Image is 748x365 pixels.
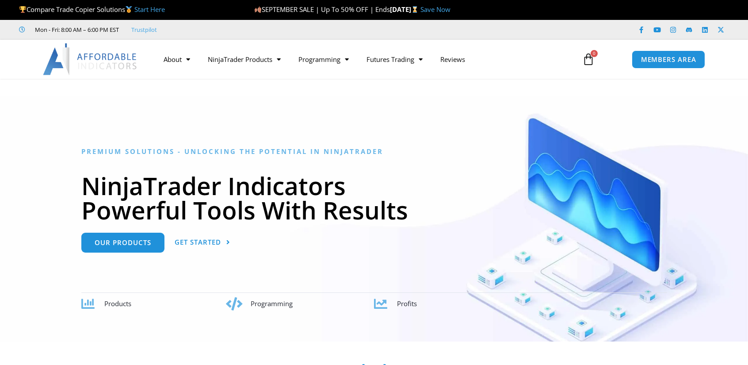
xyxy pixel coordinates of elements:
[155,49,572,69] nav: Menu
[19,6,26,13] img: 🏆
[290,49,358,69] a: Programming
[569,46,608,72] a: 0
[641,56,696,63] span: MEMBERS AREA
[255,6,261,13] img: 🍂
[95,239,151,246] span: Our Products
[134,5,165,14] a: Start Here
[81,173,667,222] h1: NinjaTrader Indicators Powerful Tools With Results
[126,6,132,13] img: 🥇
[431,49,474,69] a: Reviews
[131,24,157,35] a: Trustpilot
[43,43,138,75] img: LogoAI | Affordable Indicators – NinjaTrader
[420,5,450,14] a: Save Now
[19,5,165,14] span: Compare Trade Copier Solutions
[591,50,598,57] span: 0
[104,299,131,308] span: Products
[155,49,199,69] a: About
[251,299,293,308] span: Programming
[81,233,164,253] a: Our Products
[412,6,418,13] img: ⌛
[390,5,420,14] strong: [DATE]
[632,50,706,69] a: MEMBERS AREA
[358,49,431,69] a: Futures Trading
[81,147,667,156] h6: Premium Solutions - Unlocking the Potential in NinjaTrader
[254,5,390,14] span: SEPTEMBER SALE | Up To 50% OFF | Ends
[175,233,230,253] a: Get Started
[175,239,221,246] span: Get Started
[33,24,119,35] span: Mon - Fri: 8:00 AM – 6:00 PM EST
[199,49,290,69] a: NinjaTrader Products
[397,299,417,308] span: Profits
